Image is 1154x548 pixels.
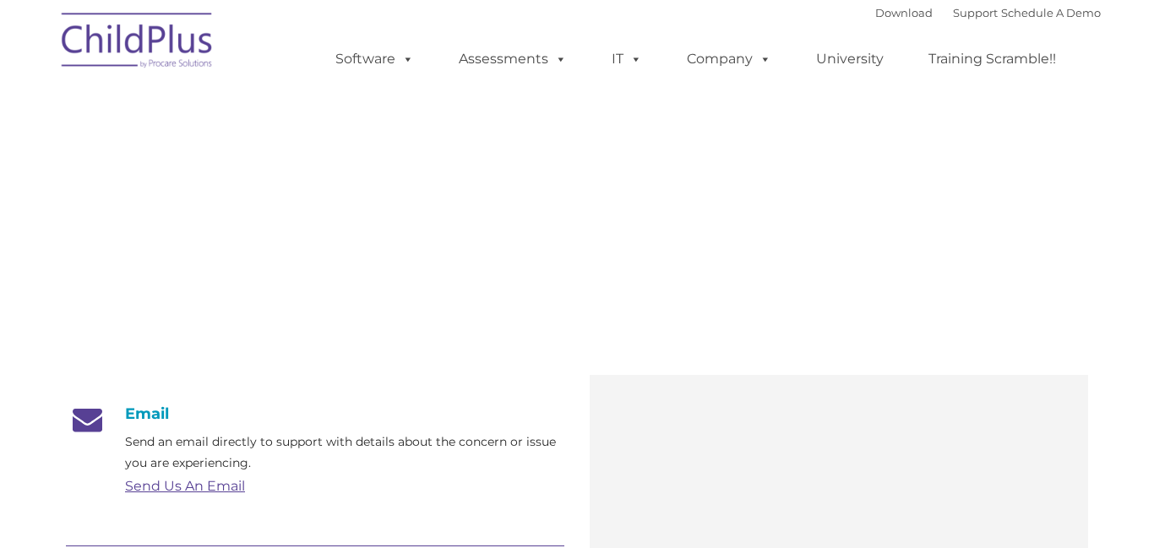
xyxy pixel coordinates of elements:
a: Assessments [442,42,584,76]
a: Schedule A Demo [1001,6,1101,19]
img: ChildPlus by Procare Solutions [53,1,222,85]
a: Support [953,6,998,19]
a: Software [318,42,431,76]
h4: Email [66,404,564,423]
p: Send an email directly to support with details about the concern or issue you are experiencing. [125,431,564,474]
a: Download [875,6,933,19]
a: IT [595,42,659,76]
a: Send Us An Email [125,478,245,494]
a: Training Scramble!! [912,42,1073,76]
a: Company [670,42,788,76]
font: | [875,6,1101,19]
a: University [799,42,901,76]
